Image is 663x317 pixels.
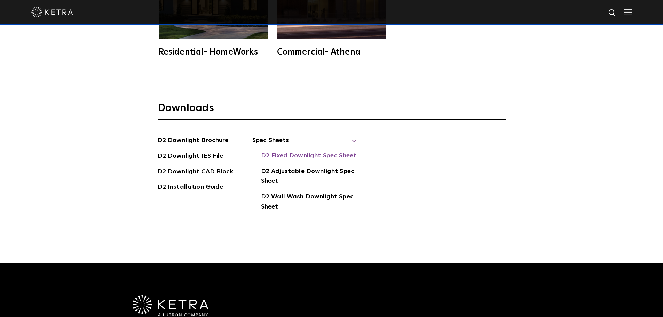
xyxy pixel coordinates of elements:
[277,48,386,56] div: Commercial- Athena
[158,151,223,162] a: D2 Downlight IES File
[261,192,357,213] a: D2 Wall Wash Downlight Spec Sheet
[158,136,229,147] a: D2 Downlight Brochure
[261,151,356,162] a: D2 Fixed Downlight Spec Sheet
[31,7,73,17] img: ketra-logo-2019-white
[261,166,357,188] a: D2 Adjustable Downlight Spec Sheet
[624,9,632,15] img: Hamburger%20Nav.svg
[158,182,223,193] a: D2 Installation Guide
[133,295,208,317] img: Ketra-aLutronCo_White_RGB
[158,101,506,120] h3: Downloads
[608,9,617,17] img: search icon
[158,167,233,178] a: D2 Downlight CAD Block
[159,48,268,56] div: Residential- HomeWorks
[252,136,357,151] span: Spec Sheets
